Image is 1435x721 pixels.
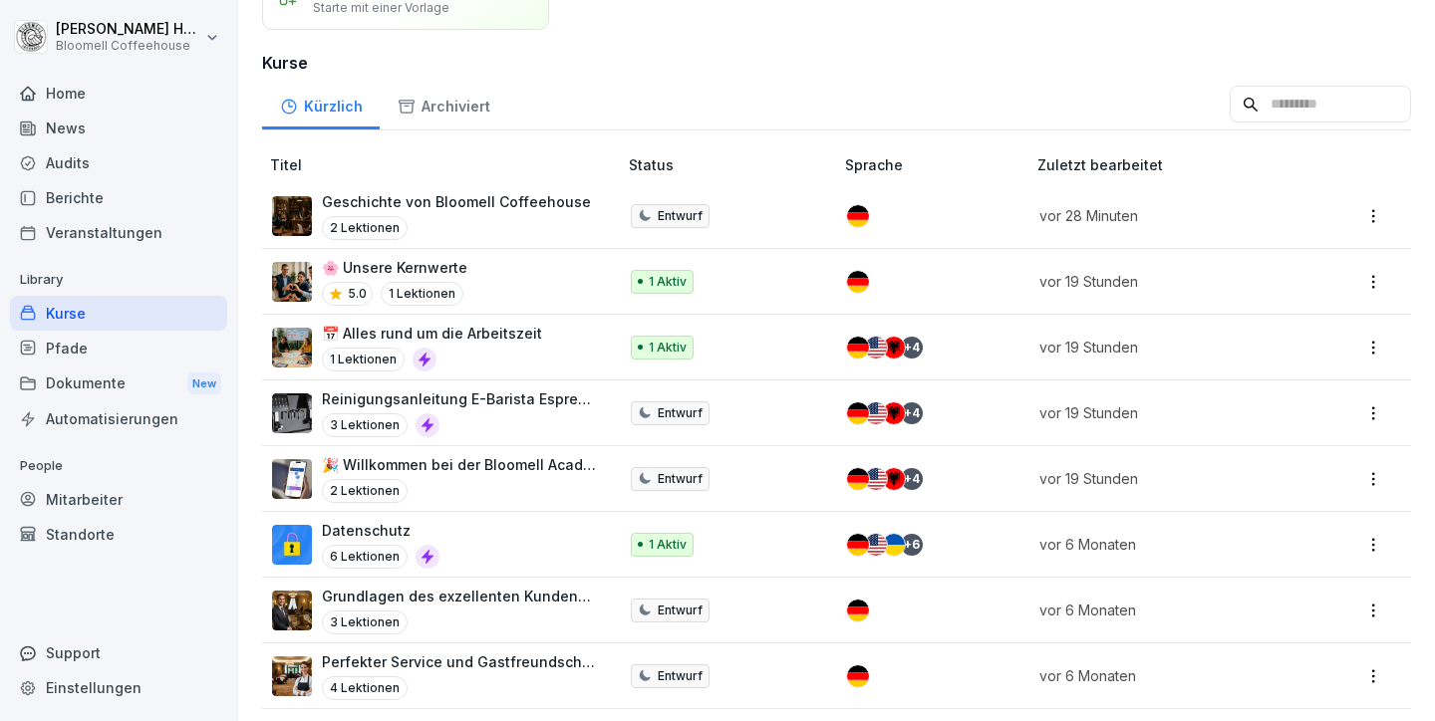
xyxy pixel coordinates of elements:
[847,468,869,490] img: de.svg
[649,273,687,291] p: 1 Aktiv
[322,676,408,700] p: 4 Lektionen
[322,216,408,240] p: 2 Lektionen
[847,534,869,556] img: de.svg
[10,401,227,436] a: Automatisierungen
[10,145,227,180] a: Audits
[883,468,905,490] img: al.svg
[322,348,405,371] p: 1 Lektionen
[847,337,869,359] img: de.svg
[847,665,869,687] img: de.svg
[10,215,227,250] a: Veranstaltungen
[381,282,463,306] p: 1 Lektionen
[272,328,312,367] img: cu3wmzzldktk4qspvjr6yacu.png
[883,337,905,359] img: al.svg
[883,402,905,424] img: al.svg
[865,534,887,556] img: us.svg
[865,468,887,490] img: us.svg
[10,76,227,111] a: Home
[322,323,542,344] p: 📅 Alles rund um die Arbeitszeit
[272,591,312,630] img: xacjj5awa8ajrl2g9zhi2804.png
[658,207,703,225] p: Entwurf
[348,285,367,303] p: 5.0
[322,479,408,503] p: 2 Lektionen
[845,154,1029,175] p: Sprache
[901,534,923,556] div: + 6
[322,257,467,278] p: 🌸 Unsere Kernwerte
[10,482,227,517] a: Mitarbeiter
[272,656,312,696] img: l14nws3vod1i6i6cdyd8dbwo.png
[865,337,887,359] img: us.svg
[883,534,905,556] img: ua.svg
[10,365,227,402] a: DokumenteNew
[1037,154,1315,175] p: Zuletzt bearbeitet
[322,454,597,475] p: 🎉 Willkommen bei der Bloomell Academy!
[10,670,227,705] a: Einstellungen
[10,450,227,482] p: People
[10,180,227,215] a: Berichte
[272,459,312,499] img: b4eu0mai1tdt6ksd7nlke1so.png
[262,79,380,129] a: Kürzlich
[10,264,227,296] p: Library
[901,402,923,424] div: + 4
[649,536,687,554] p: 1 Aktiv
[322,520,439,541] p: Datenschutz
[847,205,869,227] img: de.svg
[56,39,201,53] p: Bloomell Coffeehouse
[847,600,869,621] img: de.svg
[322,388,597,409] p: Reinigungsanleitung E-Barista Espressomaschine
[658,601,703,619] p: Entwurf
[322,545,408,569] p: 6 Lektionen
[1039,271,1291,292] p: vor 19 Stunden
[1039,468,1291,489] p: vor 19 Stunden
[1039,534,1291,555] p: vor 6 Monaten
[901,468,923,490] div: + 4
[658,404,703,422] p: Entwurf
[847,271,869,293] img: de.svg
[322,191,591,212] p: Geschichte von Bloomell Coffeehouse
[629,154,837,175] p: Status
[270,154,621,175] p: Titel
[322,610,408,634] p: 3 Lektionen
[322,413,408,437] p: 3 Lektionen
[272,525,312,565] img: gp1n7epbxsf9lzaihqn479zn.png
[187,372,221,395] div: New
[10,517,227,552] a: Standorte
[1039,205,1291,226] p: vor 28 Minuten
[901,337,923,359] div: + 4
[380,79,507,129] a: Archiviert
[658,470,703,488] p: Entwurf
[262,51,1411,75] h3: Kurse
[1039,402,1291,423] p: vor 19 Stunden
[10,296,227,331] a: Kurse
[322,586,597,606] p: Grundlagen des exzellenten Kundenservice im Gastgewerbe
[649,339,687,357] p: 1 Aktiv
[10,365,227,402] div: Dokumente
[1039,600,1291,620] p: vor 6 Monaten
[56,21,201,38] p: [PERSON_NAME] Häfeli
[10,111,227,145] a: News
[1039,337,1291,358] p: vor 19 Stunden
[658,667,703,685] p: Entwurf
[272,262,312,302] img: o42vw9ktpcd1ki1r1pbdchka.png
[10,331,227,365] a: Pfade
[322,651,597,672] p: Perfekter Service und Gastfreundschaft
[1039,665,1291,686] p: vor 6 Monaten
[272,196,312,236] img: xvq18y18jdcw5079s4etedmq.png
[865,402,887,424] img: us.svg
[10,635,227,670] div: Support
[272,393,312,433] img: u02agwowfwjnmbk66zgwku1c.png
[847,402,869,424] img: de.svg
